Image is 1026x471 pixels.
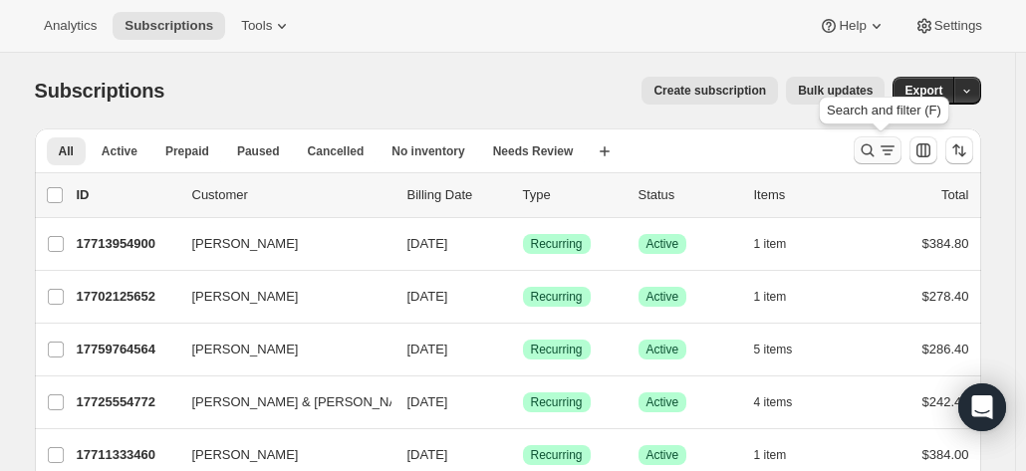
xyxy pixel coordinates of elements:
button: [PERSON_NAME] [180,439,380,471]
div: 17711333460[PERSON_NAME][DATE]SuccessRecurringSuccessActive1 item$384.00 [77,441,969,469]
span: $278.40 [922,289,969,304]
div: Items [754,185,854,205]
button: Create new view [589,137,621,165]
span: [PERSON_NAME] [192,445,299,465]
span: Subscriptions [35,80,165,102]
p: 17759764564 [77,340,176,359]
button: Subscriptions [113,12,225,40]
button: Search and filter results [854,136,901,164]
div: Type [523,185,623,205]
button: [PERSON_NAME] [180,334,380,365]
span: $286.40 [922,342,969,356]
span: [PERSON_NAME] [192,287,299,307]
span: [DATE] [407,289,448,304]
button: Export [893,77,954,105]
span: $384.00 [922,447,969,462]
span: [DATE] [407,236,448,251]
span: $384.80 [922,236,969,251]
span: Recurring [531,289,583,305]
span: 4 items [754,394,793,410]
p: Customer [192,185,391,205]
button: [PERSON_NAME] & [PERSON_NAME] [180,386,380,418]
span: Help [839,18,866,34]
p: Total [941,185,968,205]
span: Recurring [531,236,583,252]
button: Sort the results [945,136,973,164]
span: Active [646,236,679,252]
span: Tools [241,18,272,34]
span: [PERSON_NAME] [192,234,299,254]
button: 5 items [754,336,815,363]
button: 4 items [754,388,815,416]
span: Recurring [531,342,583,357]
p: 17711333460 [77,445,176,465]
button: Customize table column order and visibility [909,136,937,164]
button: Help [807,12,898,40]
span: 1 item [754,447,787,463]
span: Needs Review [493,143,574,159]
div: Open Intercom Messenger [958,383,1006,431]
p: Billing Date [407,185,507,205]
button: Settings [902,12,994,40]
span: [DATE] [407,342,448,356]
span: 1 item [754,289,787,305]
div: IDCustomerBilling DateTypeStatusItemsTotal [77,185,969,205]
span: Active [646,447,679,463]
span: No inventory [391,143,464,159]
div: 17702125652[PERSON_NAME][DATE]SuccessRecurringSuccessActive1 item$278.40 [77,283,969,311]
span: 5 items [754,342,793,357]
span: Prepaid [165,143,209,159]
span: Active [102,143,137,159]
button: Tools [229,12,304,40]
span: Create subscription [653,83,766,99]
span: Recurring [531,447,583,463]
button: [PERSON_NAME] [180,281,380,313]
div: 17713954900[PERSON_NAME][DATE]SuccessRecurringSuccessActive1 item$384.80 [77,230,969,258]
span: Recurring [531,394,583,410]
div: 17725554772[PERSON_NAME] & [PERSON_NAME][DATE]SuccessRecurringSuccessActive4 items$242.40 [77,388,969,416]
span: All [59,143,74,159]
p: ID [77,185,176,205]
button: [PERSON_NAME] [180,228,380,260]
span: Paused [237,143,280,159]
p: Status [639,185,738,205]
button: Bulk updates [786,77,885,105]
span: Active [646,394,679,410]
span: Analytics [44,18,97,34]
span: $242.40 [922,394,969,409]
span: Active [646,289,679,305]
div: 17759764564[PERSON_NAME][DATE]SuccessRecurringSuccessActive5 items$286.40 [77,336,969,363]
button: Analytics [32,12,109,40]
button: Create subscription [641,77,778,105]
span: 1 item [754,236,787,252]
span: Subscriptions [125,18,213,34]
p: 17713954900 [77,234,176,254]
button: 1 item [754,283,809,311]
span: [DATE] [407,447,448,462]
span: Cancelled [308,143,365,159]
p: 17702125652 [77,287,176,307]
span: Active [646,342,679,357]
button: 1 item [754,230,809,258]
span: Settings [934,18,982,34]
span: [PERSON_NAME] [192,340,299,359]
button: 1 item [754,441,809,469]
span: Bulk updates [798,83,873,99]
p: 17725554772 [77,392,176,412]
span: Export [904,83,942,99]
span: [PERSON_NAME] & [PERSON_NAME] [192,392,421,412]
span: [DATE] [407,394,448,409]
